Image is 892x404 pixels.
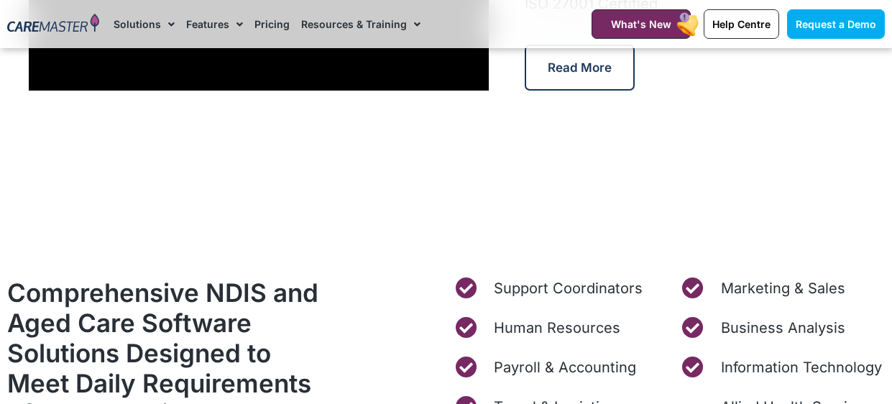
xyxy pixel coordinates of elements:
[490,277,643,299] span: Support Coordinators
[717,357,882,378] span: Information Technology
[7,14,99,34] img: CareMaster Logo
[712,18,771,30] span: Help Centre
[611,18,671,30] span: What's New
[717,277,845,299] span: Marketing & Sales
[548,60,612,75] span: Read More
[796,18,876,30] span: Request a Demo
[717,317,845,339] span: Business Analysis
[490,317,620,339] span: Human Resources
[490,357,636,378] span: Payroll & Accounting
[592,9,691,39] a: What's New
[787,9,885,39] a: Request a Demo
[704,9,779,39] a: Help Centre
[525,45,635,91] a: Read More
